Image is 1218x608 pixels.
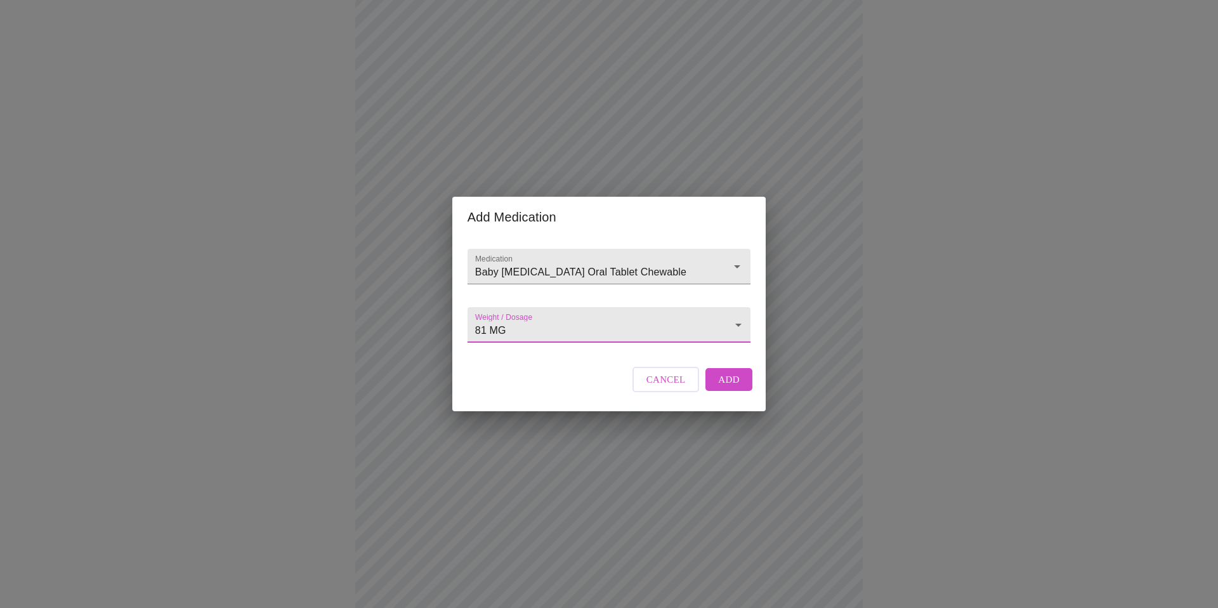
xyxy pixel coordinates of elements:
[468,307,750,343] div: 81 MG
[705,368,752,391] button: Add
[632,367,700,392] button: Cancel
[728,258,746,275] button: Open
[646,371,686,388] span: Cancel
[718,371,740,388] span: Add
[468,207,750,227] h2: Add Medication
